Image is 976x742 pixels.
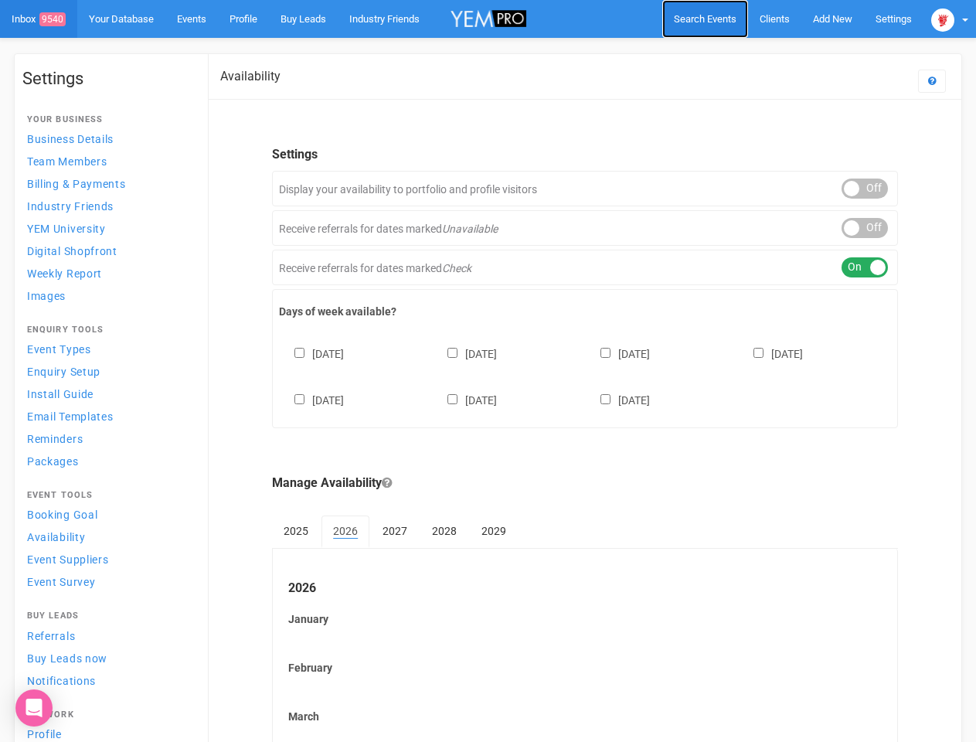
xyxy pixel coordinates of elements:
h4: Event Tools [27,491,188,500]
a: Event Survey [22,571,192,592]
a: YEM University [22,218,192,239]
h4: Network [27,710,188,720]
span: Packages [27,455,79,468]
span: Weekly Report [27,267,102,280]
a: Industry Friends [22,196,192,216]
a: Availability [22,526,192,547]
legend: Manage Availability [272,475,898,492]
a: Event Types [22,339,192,359]
h4: Enquiry Tools [27,325,188,335]
label: Days of week available? [279,304,891,319]
legend: Settings [272,146,898,164]
a: Referrals [22,625,192,646]
a: 2025 [272,516,320,546]
div: Receive referrals for dates marked [272,250,898,285]
a: Install Guide [22,383,192,404]
a: Booking Goal [22,504,192,525]
span: Team Members [27,155,107,168]
label: [DATE] [585,391,650,408]
a: Business Details [22,128,192,149]
span: Booking Goal [27,509,97,521]
label: February [288,660,882,676]
em: Check [442,262,471,274]
span: Business Details [27,133,114,145]
a: Digital Shopfront [22,240,192,261]
a: 2029 [470,516,518,546]
h2: Availability [220,70,281,83]
em: Unavailable [442,223,498,235]
a: Images [22,285,192,306]
a: Reminders [22,428,192,449]
input: [DATE] [294,394,304,404]
a: Packages [22,451,192,471]
a: Buy Leads now [22,648,192,669]
span: Event Survey [27,576,95,588]
input: [DATE] [600,348,610,358]
a: Email Templates [22,406,192,427]
div: Display your availability to portfolio and profile visitors [272,171,898,206]
legend: 2026 [288,580,882,597]
span: Enquiry Setup [27,366,100,378]
a: Weekly Report [22,263,192,284]
label: March [288,709,882,724]
span: Event Types [27,343,91,356]
span: Digital Shopfront [27,245,117,257]
a: Billing & Payments [22,173,192,194]
span: YEM University [27,223,106,235]
label: [DATE] [279,345,344,362]
span: Clients [760,13,790,25]
span: Add New [813,13,852,25]
h4: Your Business [27,115,188,124]
input: [DATE] [447,348,457,358]
input: [DATE] [294,348,304,358]
span: Availability [27,531,85,543]
a: Event Suppliers [22,549,192,570]
input: [DATE] [753,348,763,358]
a: 2028 [420,516,468,546]
label: [DATE] [432,391,497,408]
div: Open Intercom Messenger [15,689,53,727]
label: [DATE] [585,345,650,362]
span: Search Events [674,13,736,25]
a: Team Members [22,151,192,172]
div: Receive referrals for dates marked [272,210,898,246]
input: [DATE] [600,394,610,404]
a: 2026 [321,516,369,548]
span: 9540 [39,12,66,26]
label: [DATE] [279,391,344,408]
span: Event Suppliers [27,553,109,566]
h1: Settings [22,70,192,88]
label: January [288,611,882,627]
span: Notifications [27,675,96,687]
span: Images [27,290,66,302]
img: open-uri20250107-2-1pbi2ie [931,9,954,32]
span: Email Templates [27,410,114,423]
span: Billing & Payments [27,178,126,190]
span: Reminders [27,433,83,445]
input: [DATE] [447,394,457,404]
label: [DATE] [432,345,497,362]
span: Install Guide [27,388,94,400]
h4: Buy Leads [27,611,188,621]
a: Enquiry Setup [22,361,192,382]
label: [DATE] [738,345,803,362]
a: 2027 [371,516,419,546]
a: Notifications [22,670,192,691]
